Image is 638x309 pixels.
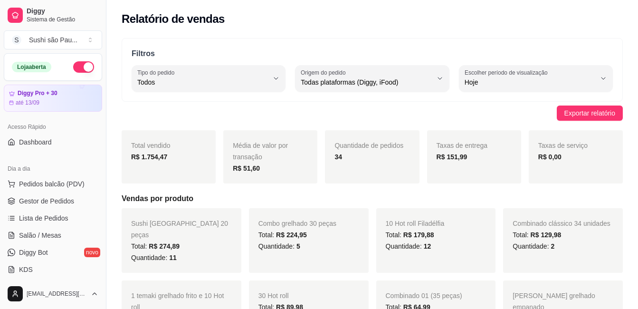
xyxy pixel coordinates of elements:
[19,196,74,206] span: Gestor de Pedidos
[301,68,349,77] label: Origem do pedido
[131,142,171,149] span: Total vendido
[564,108,615,118] span: Exportar relatório
[16,99,39,106] article: até 13/09
[301,77,432,87] span: Todas plataformas (Diggy, iFood)
[169,254,177,261] span: 11
[4,245,102,260] a: Diggy Botnovo
[386,292,462,299] span: Combinado 01 (35 peças)
[137,68,178,77] label: Tipo do pedido
[386,231,434,239] span: Total:
[131,254,177,261] span: Quantidade:
[459,65,613,92] button: Escolher período de visualizaçãoHoje
[149,242,180,250] span: R$ 274,89
[137,77,268,87] span: Todos
[557,106,623,121] button: Exportar relatório
[437,142,487,149] span: Taxas de entrega
[19,248,48,257] span: Diggy Bot
[27,290,87,298] span: [EMAIL_ADDRESS][DOMAIN_NAME]
[18,90,57,97] article: Diggy Pro + 30
[122,193,623,204] h5: Vendas por produto
[4,176,102,192] button: Pedidos balcão (PDV)
[19,137,52,147] span: Dashboard
[551,242,554,250] span: 2
[538,153,562,161] strong: R$ 0,00
[4,228,102,243] a: Salão / Mesas
[334,153,342,161] strong: 34
[465,77,596,87] span: Hoje
[258,242,300,250] span: Quantidade:
[131,220,228,239] span: Sushi [GEOGRAPHIC_DATA] 20 peças
[4,262,102,277] a: KDS
[131,242,180,250] span: Total:
[4,193,102,209] a: Gestor de Pedidos
[19,231,61,240] span: Salão / Mesas
[131,153,167,161] strong: R$ 1.754,47
[513,231,561,239] span: Total:
[19,179,85,189] span: Pedidos balcão (PDV)
[19,213,68,223] span: Lista de Pedidos
[27,16,98,23] span: Sistema de Gestão
[4,30,102,49] button: Select a team
[132,48,613,59] p: Filtros
[334,142,403,149] span: Quantidade de pedidos
[437,153,467,161] strong: R$ 151,99
[538,142,588,149] span: Taxas de serviço
[513,242,554,250] span: Quantidade:
[73,61,94,73] button: Alterar Status
[258,231,307,239] span: Total:
[513,220,610,227] span: Combinado clássico 34 unidades
[4,135,102,150] a: Dashboard
[465,68,551,77] label: Escolher período de visualização
[295,65,449,92] button: Origem do pedidoTodas plataformas (Diggy, iFood)
[27,7,98,16] span: Diggy
[4,4,102,27] a: DiggySistema de Gestão
[276,231,307,239] span: R$ 224,95
[122,11,225,27] h2: Relatório de vendas
[403,231,434,239] span: R$ 179,88
[4,211,102,226] a: Lista de Pedidos
[12,35,21,45] span: S
[233,164,260,172] strong: R$ 51,60
[386,242,431,250] span: Quantidade:
[296,242,300,250] span: 5
[531,231,562,239] span: R$ 129,98
[4,85,102,112] a: Diggy Pro + 30até 13/09
[258,292,289,299] span: 30 Hot roll
[4,119,102,135] div: Acesso Rápido
[4,161,102,176] div: Dia a dia
[12,62,51,72] div: Loja aberta
[19,265,33,274] span: KDS
[4,282,102,305] button: [EMAIL_ADDRESS][DOMAIN_NAME]
[233,142,288,161] span: Média de valor por transação
[424,242,431,250] span: 12
[258,220,336,227] span: Combo grelhado 30 peças
[132,65,286,92] button: Tipo do pedidoTodos
[386,220,445,227] span: 10 Hot roll Filadélfia
[29,35,77,45] div: Sushi são Pau ...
